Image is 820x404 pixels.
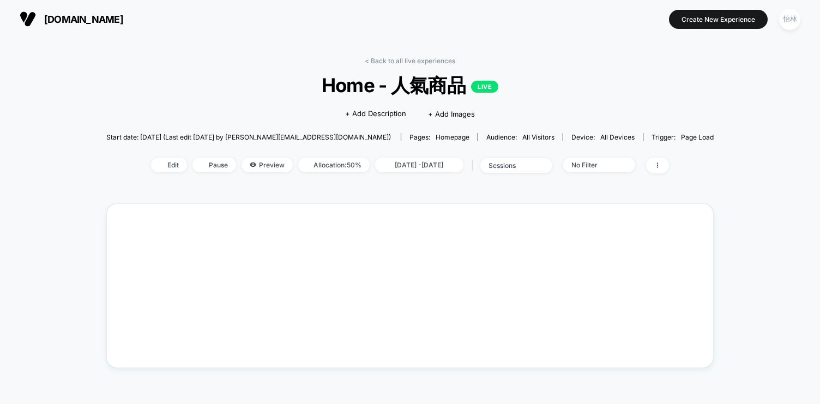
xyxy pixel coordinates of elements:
button: [DOMAIN_NAME] [16,10,126,28]
span: + Add Description [345,108,406,119]
a: < Back to all live experiences [365,57,455,65]
span: Pause [192,158,236,172]
span: Page Load [681,133,714,141]
button: 怡林 [776,8,804,31]
img: Visually logo [20,11,36,27]
span: All Visitors [522,133,554,141]
span: Device: [563,133,643,141]
span: Edit [151,158,187,172]
span: + Add Images [428,110,475,118]
span: Start date: [DATE] (Last edit [DATE] by [PERSON_NAME][EMAIL_ADDRESS][DOMAIN_NAME]) [106,133,391,141]
span: homepage [436,133,469,141]
span: [DATE] - [DATE] [375,158,463,172]
span: Preview [242,158,293,172]
div: Pages: [409,133,469,141]
span: Allocation: 50% [298,158,370,172]
span: [DOMAIN_NAME] [44,14,123,25]
div: sessions [489,161,532,170]
div: Trigger: [652,133,714,141]
div: Audience: [486,133,554,141]
span: all devices [600,133,635,141]
span: Home - 人氣商品 [137,73,683,99]
p: LIVE [471,81,498,93]
div: No Filter [571,161,615,169]
span: | [469,158,480,173]
div: 怡林 [779,9,800,30]
button: Create New Experience [669,10,768,29]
